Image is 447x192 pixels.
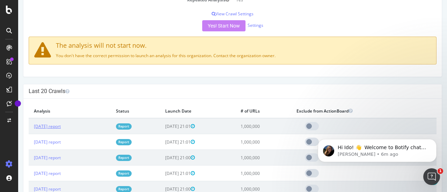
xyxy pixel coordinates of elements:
[423,168,440,185] iframe: Intercom live chat
[16,123,43,129] a: [DATE] report
[147,155,177,161] span: [DATE] 21:00
[217,150,273,166] td: 1,000,000
[98,155,113,161] a: Report
[217,118,273,134] td: 1,000,000
[217,104,273,118] th: # of URLs
[10,104,93,118] th: Analysis
[307,124,447,173] iframe: Intercom notifications message
[10,11,418,17] p: View Crawl Settings
[98,170,113,176] a: Report
[15,100,21,107] div: Tooltip anchor
[217,134,273,150] td: 1,000,000
[16,53,413,59] p: You don't have the correct permission to launch an analysis for this organization. Contact the or...
[438,168,443,174] span: 1
[16,186,43,192] a: [DATE] report
[98,139,113,145] a: Report
[98,186,113,192] a: Report
[16,170,43,176] a: [DATE] report
[98,123,113,129] a: Report
[229,23,245,29] a: Settings
[147,170,177,176] span: [DATE] 21:01
[16,42,413,49] h4: The analysis will not start now.
[217,166,273,181] td: 1,000,000
[147,139,177,145] span: [DATE] 21:01
[16,155,43,161] a: [DATE] report
[10,88,418,95] h4: Last 20 Crawls
[147,123,177,129] span: [DATE] 21:01
[93,104,142,118] th: Status
[16,139,43,145] a: [DATE] report
[147,186,177,192] span: [DATE] 21:00
[273,104,398,118] th: Exclude from ActionBoard
[142,104,217,118] th: Launch Date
